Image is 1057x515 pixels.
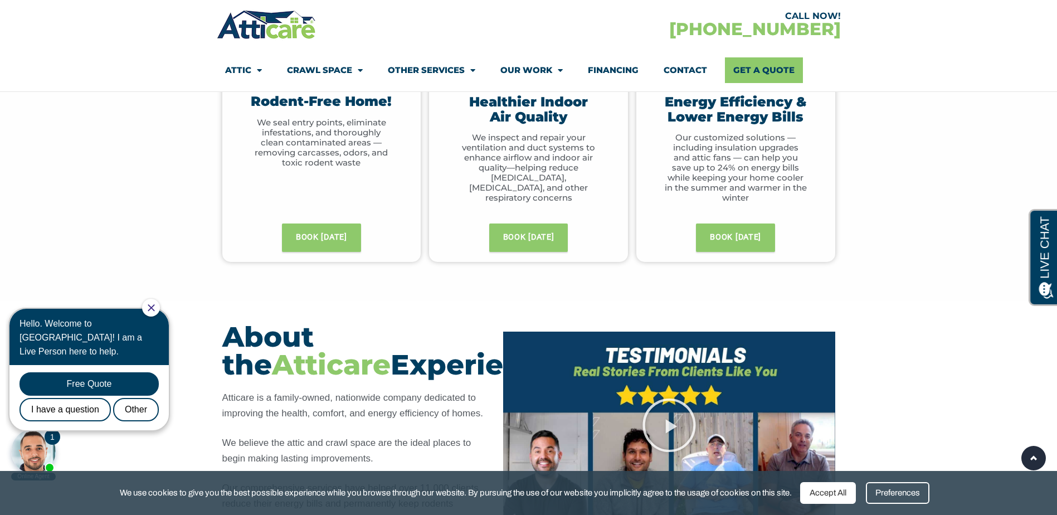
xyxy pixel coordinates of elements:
a: Get A Quote [725,57,803,83]
p: Our customized solutions — including insulation upgrades and attic fans — can help you save up to... [664,133,807,203]
p: We believe the attic and crawl space are the ideal places to begin making lasting improvements. [222,435,492,467]
span: Opens a chat window [27,9,90,23]
div: CALL NOW! [529,12,841,21]
h3: Energy Efficiency & Lower Energy Bills [664,95,807,124]
h3: About the Experience [222,323,492,379]
p: Atticare is a family-owned, nationwide company dedicated to improving the health, comfort, and en... [222,390,492,421]
a: Other Services [388,57,475,83]
a: BOOK [DATE] [696,224,775,252]
span: BOOK [DATE] [503,230,554,246]
a: Contact [664,57,707,83]
a: BOOK [DATE] [282,224,361,252]
p: We inspect and repair your ventilation and duct systems to enhance airflow and indoor air quality... [457,133,600,203]
a: BOOK [DATE] [489,224,568,252]
p: We seal entry points, eliminate infestations, and thoroughly clean contaminated areas — removing ... [250,118,393,168]
a: Attic [225,57,262,83]
nav: Menu [225,57,832,83]
span: BOOK [DATE] [296,230,347,246]
span: Atticare [272,348,391,382]
a: Crawl Space [287,57,363,83]
div: Play Video [641,397,697,453]
a: Our Work [500,57,563,83]
div: Preferences [866,482,929,504]
span: BOOK [DATE] [710,230,761,246]
div: Accept All [800,482,856,504]
span: We use cookies to give you the best possible experience while you browse through our website. By ... [120,486,792,500]
iframe: Chat Invitation [6,298,184,482]
h3: Healthier Indoor Air Quality [457,95,600,124]
h3: Rodent-Free Home! [250,94,393,109]
a: Financing [588,57,639,83]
